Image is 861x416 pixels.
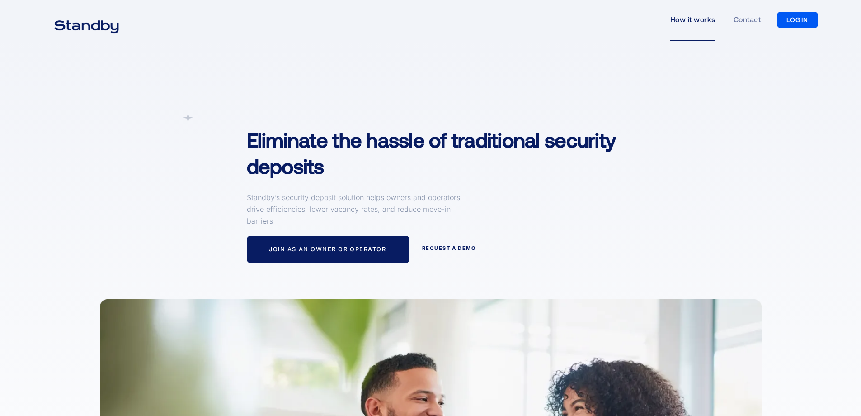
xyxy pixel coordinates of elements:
div: request a demo [422,245,476,252]
a: home [43,14,130,25]
a: request a demo [422,245,476,253]
div: A simpler Deposit Solution [247,112,337,121]
a: Join as an owner or operator [247,236,409,263]
p: Standby’s security deposit solution helps owners and operators drive efficiencies, lower vacancy ... [247,191,464,227]
h1: Eliminate the hassle of traditional security deposits [247,127,670,179]
div: Join as an owner or operator [269,246,386,253]
a: LOGIN [777,12,818,28]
